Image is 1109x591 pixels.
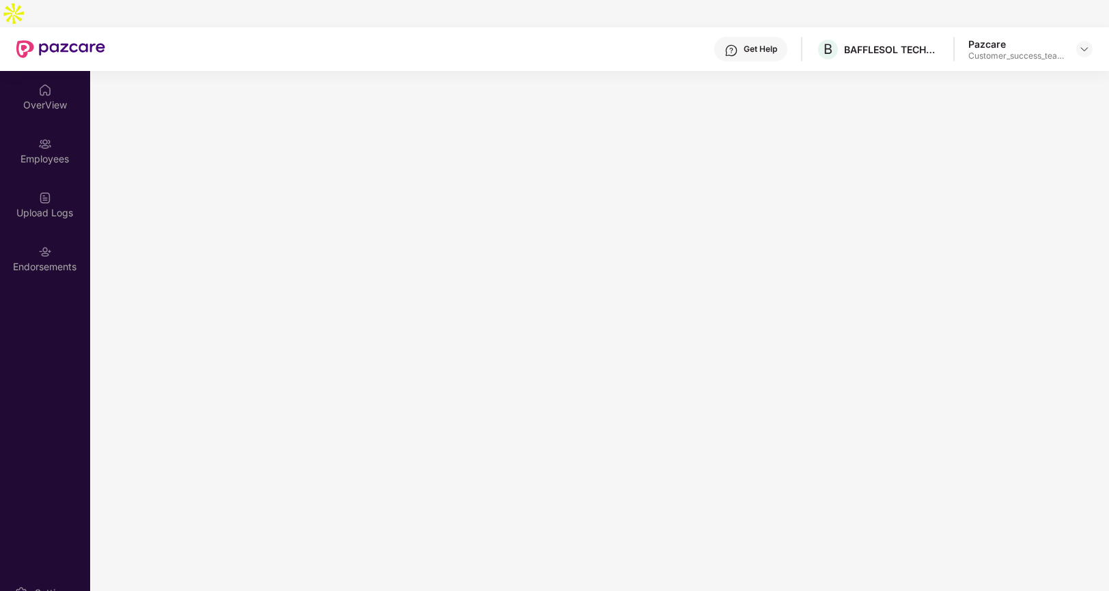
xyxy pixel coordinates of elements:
img: svg+xml;base64,PHN2ZyBpZD0iSGVscC0zMngzMiIgeG1sbnM9Imh0dHA6Ly93d3cudzMub3JnLzIwMDAvc3ZnIiB3aWR0aD... [725,44,738,57]
img: svg+xml;base64,PHN2ZyBpZD0iRW5kb3JzZW1lbnRzIiB4bWxucz0iaHR0cDovL3d3dy53My5vcmcvMjAwMC9zdmciIHdpZH... [38,245,52,259]
img: svg+xml;base64,PHN2ZyBpZD0iSG9tZSIgeG1sbnM9Imh0dHA6Ly93d3cudzMub3JnLzIwMDAvc3ZnIiB3aWR0aD0iMjAiIG... [38,83,52,97]
div: BAFFLESOL TECHNOLOGIES PRIVATE LIMITED [844,43,940,56]
span: B [824,41,832,57]
div: Customer_success_team_lead [968,51,1064,61]
div: Get Help [744,44,777,55]
div: Pazcare [968,38,1064,51]
img: New Pazcare Logo [16,40,105,58]
img: svg+xml;base64,PHN2ZyBpZD0iVXBsb2FkX0xvZ3MiIGRhdGEtbmFtZT0iVXBsb2FkIExvZ3MiIHhtbG5zPSJodHRwOi8vd3... [38,191,52,205]
img: svg+xml;base64,PHN2ZyBpZD0iRHJvcGRvd24tMzJ4MzIiIHhtbG5zPSJodHRwOi8vd3d3LnczLm9yZy8yMDAwL3N2ZyIgd2... [1079,44,1090,55]
img: svg+xml;base64,PHN2ZyBpZD0iRW1wbG95ZWVzIiB4bWxucz0iaHR0cDovL3d3dy53My5vcmcvMjAwMC9zdmciIHdpZHRoPS... [38,137,52,151]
